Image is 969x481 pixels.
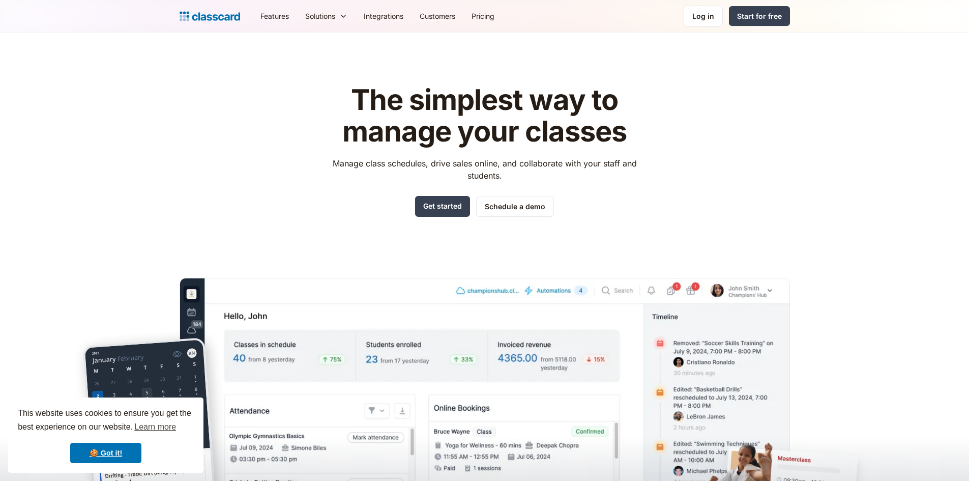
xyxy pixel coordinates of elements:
a: Pricing [463,5,503,27]
a: learn more about cookies [133,419,178,435]
a: Customers [412,5,463,27]
div: Solutions [297,5,356,27]
a: dismiss cookie message [70,443,141,463]
h1: The simplest way to manage your classes [323,84,646,147]
p: Manage class schedules, drive sales online, and collaborate with your staff and students. [323,157,646,182]
a: Get started [415,196,470,217]
div: Start for free [737,11,782,21]
a: Schedule a demo [476,196,554,217]
a: home [180,9,240,23]
a: Integrations [356,5,412,27]
div: Solutions [305,11,335,21]
a: Features [252,5,297,27]
div: cookieconsent [8,398,203,473]
a: Log in [684,6,723,26]
div: Log in [692,11,714,21]
span: This website uses cookies to ensure you get the best experience on our website. [18,407,194,435]
a: Start for free [729,6,790,26]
